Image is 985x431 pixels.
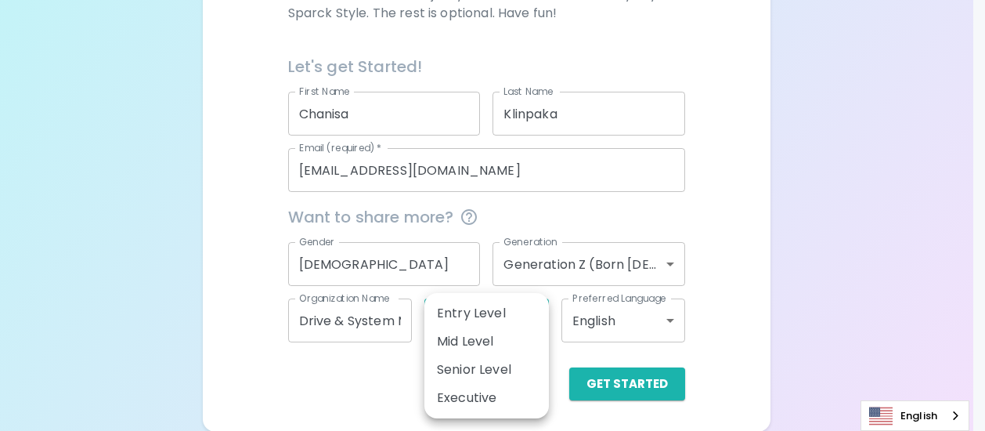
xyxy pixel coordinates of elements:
div: Language [861,400,969,431]
aside: Language selected: English [861,400,969,431]
li: Senior Level [424,356,549,384]
li: Mid Level [424,328,549,356]
a: English [861,401,969,430]
li: Executive [424,384,549,412]
li: Entry Level [424,299,549,328]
